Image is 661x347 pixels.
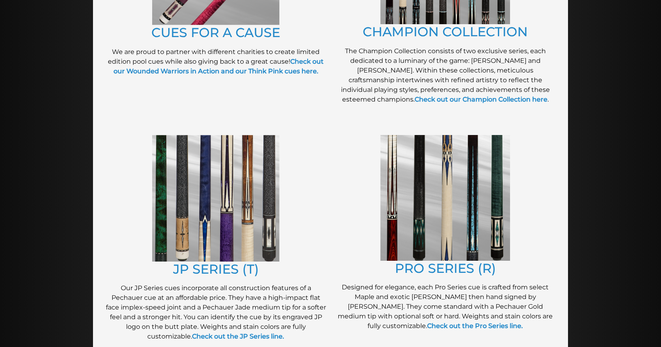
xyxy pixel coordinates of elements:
a: Check out our Champion Collection here [415,96,547,103]
p: Our JP Series cues incorporate all construction features of a Pechauer cue at an affordable price... [105,283,326,341]
a: JP SERIES (T) [173,261,259,277]
p: The Champion Collection consists of two exclusive series, each dedicated to a luminary of the gam... [335,46,556,104]
p: We are proud to partner with different charities to create limited edition pool cues while also g... [105,47,326,76]
a: PRO SERIES (R) [395,260,496,276]
p: Designed for elegance, each Pro Series cue is crafted from select Maple and exotic [PERSON_NAME] ... [335,283,556,331]
a: Check out the Pro Series line. [427,322,523,330]
a: Check out our Wounded Warriors in Action and our Think Pink cues here. [114,58,324,75]
a: CHAMPION COLLECTION [363,24,528,39]
a: Check out the JP Series line. [192,332,284,340]
a: CUES FOR A CAUSE [151,25,280,40]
